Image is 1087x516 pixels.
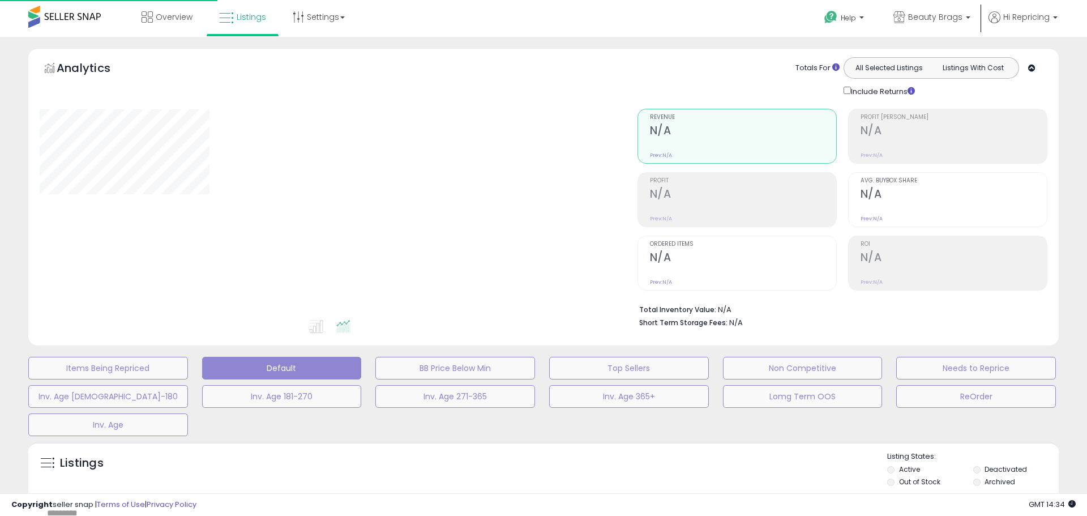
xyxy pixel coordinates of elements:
span: Revenue [650,114,836,121]
button: Lomg Term OOS [723,385,883,408]
span: Profit [650,178,836,184]
span: Listings [237,11,266,23]
div: Totals For [795,63,840,74]
button: All Selected Listings [847,61,931,75]
h2: N/A [650,251,836,266]
i: Get Help [824,10,838,24]
span: Hi Repricing [1003,11,1050,23]
b: Short Term Storage Fees: [639,318,727,327]
small: Prev: N/A [861,152,883,159]
a: Hi Repricing [988,11,1058,37]
div: seller snap | | [11,500,196,510]
button: Inv. Age 365+ [549,385,709,408]
div: Include Returns [835,84,928,97]
small: Prev: N/A [861,279,883,285]
span: ROI [861,241,1047,248]
h2: N/A [861,124,1047,139]
button: Default [202,357,362,379]
span: Help [841,13,856,23]
h2: N/A [650,124,836,139]
span: N/A [729,317,743,328]
h2: N/A [861,251,1047,266]
button: Top Sellers [549,357,709,379]
b: Total Inventory Value: [639,305,716,314]
button: Inv. Age 181-270 [202,385,362,408]
strong: Copyright [11,499,53,510]
small: Prev: N/A [861,215,883,222]
button: Inv. Age [28,413,188,436]
button: Inv. Age [DEMOGRAPHIC_DATA]-180 [28,385,188,408]
h2: N/A [861,187,1047,203]
button: Needs to Reprice [896,357,1056,379]
button: Items Being Repriced [28,357,188,379]
span: Avg. Buybox Share [861,178,1047,184]
span: Overview [156,11,192,23]
small: Prev: N/A [650,215,672,222]
span: Profit [PERSON_NAME] [861,114,1047,121]
small: Prev: N/A [650,152,672,159]
small: Prev: N/A [650,279,672,285]
button: Non Competitive [723,357,883,379]
a: Help [815,2,875,37]
button: Listings With Cost [931,61,1015,75]
span: Ordered Items [650,241,836,248]
h5: Analytics [57,60,132,79]
button: Inv. Age 271-365 [375,385,535,408]
button: ReOrder [896,385,1056,408]
span: Beauty Brags [908,11,962,23]
h2: N/A [650,187,836,203]
li: N/A [639,302,1039,315]
button: BB Price Below Min [375,357,535,379]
